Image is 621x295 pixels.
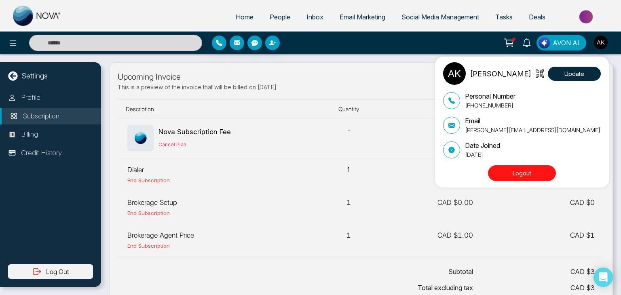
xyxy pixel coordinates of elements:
[548,67,601,81] button: Update
[465,141,500,150] p: Date Joined
[488,165,556,181] button: Logout
[465,150,500,159] p: [DATE]
[465,126,600,134] p: [PERSON_NAME][EMAIL_ADDRESS][DOMAIN_NAME]
[470,68,531,79] p: [PERSON_NAME]
[465,91,515,101] p: Personal Number
[465,116,600,126] p: Email
[594,268,613,287] div: Open Intercom Messenger
[465,101,515,110] p: [PHONE_NUMBER]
